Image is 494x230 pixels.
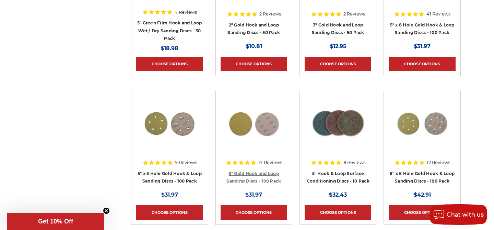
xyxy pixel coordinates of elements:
a: Choose Options [305,57,371,71]
span: 17 Reviews [258,160,282,165]
a: 5" x 5 Hole Gold Hook & Loop Sanding Discs - 100 Pack [138,171,202,184]
a: Choose Options [221,57,287,71]
a: 5 inch 5 hole hook and loop sanding disc [136,96,203,163]
span: 4 Reviews [175,10,197,14]
span: $42.91 [414,191,431,198]
span: $32.43 [329,191,347,198]
img: gold hook & loop sanding disc stack [226,96,281,151]
span: $18.98 [161,45,178,52]
span: 9 Reviews [175,160,197,165]
img: 6 inch 6 hole hook and loop sanding disc [395,96,450,151]
a: Choose Options [305,205,371,220]
span: 41 Reviews [426,12,450,16]
a: 6 inch 6 hole hook and loop sanding disc [389,96,455,163]
a: 5" Hook & Loop Surface Conditioning Discs - 10 Pack [307,171,369,184]
a: Choose Options [221,205,287,220]
span: 2 Reviews [343,12,365,16]
img: 5 inch 5 hole hook and loop sanding disc [142,96,197,151]
span: $31.97 [245,191,262,198]
button: Close teaser [103,207,110,214]
a: 5" Gold Hook and Loop Sanding Discs - 100 Pack [226,171,281,184]
span: 2 Reviews [259,12,281,16]
div: Get 10% OffClose teaser [7,213,104,230]
a: Choose Options [389,57,455,71]
span: $12.95 [330,43,346,50]
a: Choose Options [136,57,203,71]
a: gold hook & loop sanding disc stack [221,96,287,163]
a: 6" x 6 Hole Gold Hook & Loop Sanding Discs - 100 Pack [390,171,455,184]
img: 5 inch surface conditioning discs [310,96,365,151]
a: 2" Gold Hook and Loop Sanding Discs - 50 Pack [227,22,280,35]
span: $31.97 [414,43,431,50]
a: 3" Gold Hook and Loop Sanding Discs - 50 Pack [312,22,364,35]
span: Chat with us [447,211,484,218]
span: $10.81 [246,43,262,50]
a: Choose Options [389,205,455,220]
a: 5" x 8 Hole Gold Hook & Loop Sanding Discs - 100 Pack [390,22,455,35]
button: Chat with us [430,204,487,225]
a: 5 inch surface conditioning discs [305,96,371,163]
span: Get 10% Off [38,218,73,225]
a: 5" Green Film Hook and Loop Wet / Dry Sanding Discs - 50 Pack [137,20,202,41]
span: 8 Reviews [343,160,365,165]
a: Choose Options [136,205,203,220]
span: 12 Reviews [427,160,450,165]
span: $31.97 [161,191,178,198]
